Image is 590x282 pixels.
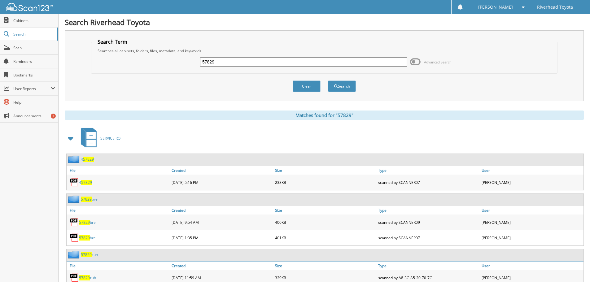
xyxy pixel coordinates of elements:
[51,114,56,119] div: 1
[293,80,321,92] button: Clear
[13,18,55,23] span: Cabinets
[94,38,130,45] legend: Search Term
[273,216,377,228] div: 400KB
[79,275,96,280] a: 57829zuh
[79,220,96,225] a: 57829bre
[377,232,480,244] div: scanned by SCANNER07
[67,166,170,175] a: File
[100,136,120,141] span: SERVICE RO
[81,157,94,162] a: 457829
[480,232,583,244] div: [PERSON_NAME]
[273,206,377,215] a: Size
[273,176,377,189] div: 238KB
[170,176,273,189] div: [DATE] 5:16 PM
[13,100,55,105] span: Help
[480,216,583,228] div: [PERSON_NAME]
[273,232,377,244] div: 401KB
[65,17,584,27] h1: Search Riverhead Toyota
[328,80,356,92] button: Search
[170,206,273,215] a: Created
[81,197,92,202] span: 57829
[377,166,480,175] a: Type
[79,180,92,185] a: 457829
[13,86,51,91] span: User Reports
[377,206,480,215] a: Type
[79,275,90,280] span: 57829
[81,197,98,202] a: 57829bre
[94,48,554,54] div: Searches all cabinets, folders, files, metadata, and keywords
[70,218,79,227] img: PDF.png
[65,111,584,120] div: Matches found for "57829"
[377,216,480,228] div: scanned by SCANNER09
[70,178,79,187] img: PDF.png
[79,235,96,241] a: 57829bre
[81,252,92,257] span: 57829
[83,157,94,162] span: 57829
[79,235,90,241] span: 57829
[377,176,480,189] div: scanned by SCANNER07
[170,232,273,244] div: [DATE] 1:35 PM
[13,32,54,37] span: Search
[67,262,170,270] a: File
[480,166,583,175] a: User
[170,216,273,228] div: [DATE] 9:54 AM
[377,262,480,270] a: Type
[13,113,55,119] span: Announcements
[480,262,583,270] a: User
[79,220,90,225] span: 57829
[537,5,573,9] span: Riverhead Toyota
[478,5,513,9] span: [PERSON_NAME]
[77,126,120,150] a: SERVICE RO
[170,262,273,270] a: Created
[13,45,55,50] span: Scan
[13,59,55,64] span: Reminders
[68,155,81,163] img: folder2.png
[68,251,81,258] img: folder2.png
[68,195,81,203] img: folder2.png
[81,180,92,185] span: 57829
[67,206,170,215] a: File
[480,176,583,189] div: [PERSON_NAME]
[70,233,79,242] img: PDF.png
[6,3,53,11] img: scan123-logo-white.svg
[424,60,452,64] span: Advanced Search
[273,166,377,175] a: Size
[81,252,98,257] a: 57829zuh
[170,166,273,175] a: Created
[13,72,55,78] span: Bookmarks
[273,262,377,270] a: Size
[480,206,583,215] a: User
